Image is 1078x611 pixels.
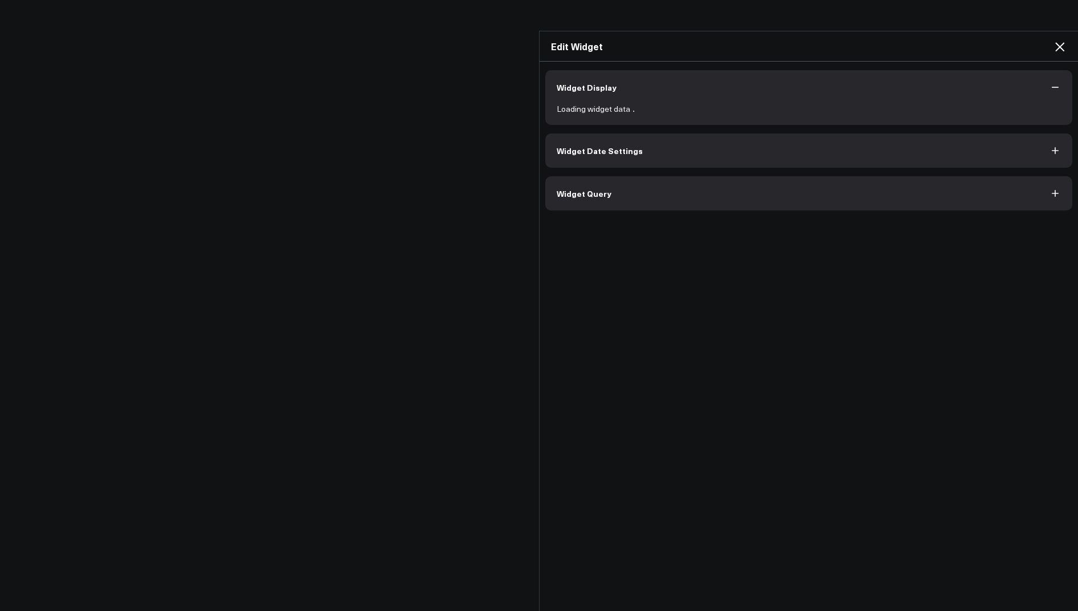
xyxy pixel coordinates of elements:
div: Loading widget data [557,104,1061,114]
span: Widget Display [557,83,617,92]
button: Widget Query [545,176,1072,211]
button: Widget Date Settings [545,133,1072,168]
h2: Edit Widget [551,40,1067,52]
span: Widget Query [557,189,611,198]
span: Widget Date Settings [557,146,643,155]
button: Widget Display [545,70,1072,104]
